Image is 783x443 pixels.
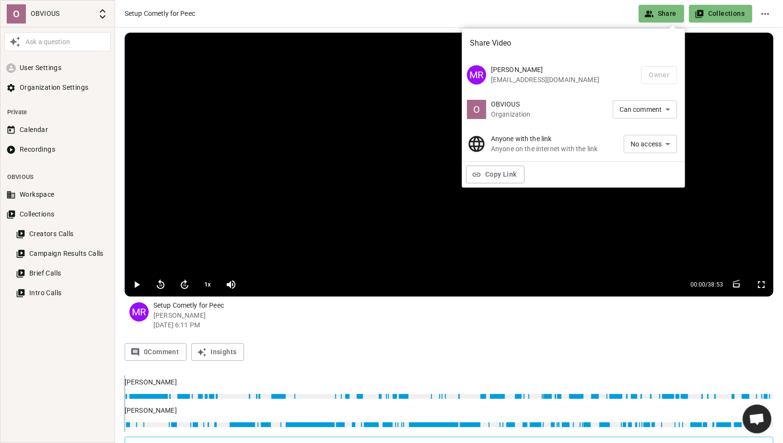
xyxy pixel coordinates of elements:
button: Copy Link [466,166,525,183]
div: Ouvrir le chat [743,405,771,433]
div: MR [467,65,486,84]
p: OBVIOUS [491,99,597,109]
div: O [467,100,486,119]
h6: Share Video [462,29,685,58]
p: [EMAIL_ADDRESS][DOMAIN_NAME] [491,75,633,84]
div: No access [624,135,677,153]
p: Organization [491,109,597,119]
p: Anyone with the link [491,134,597,144]
div: Can comment [613,100,677,118]
p: [PERSON_NAME] [491,65,633,75]
p: Anyone on the internet with the link [491,144,597,154]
